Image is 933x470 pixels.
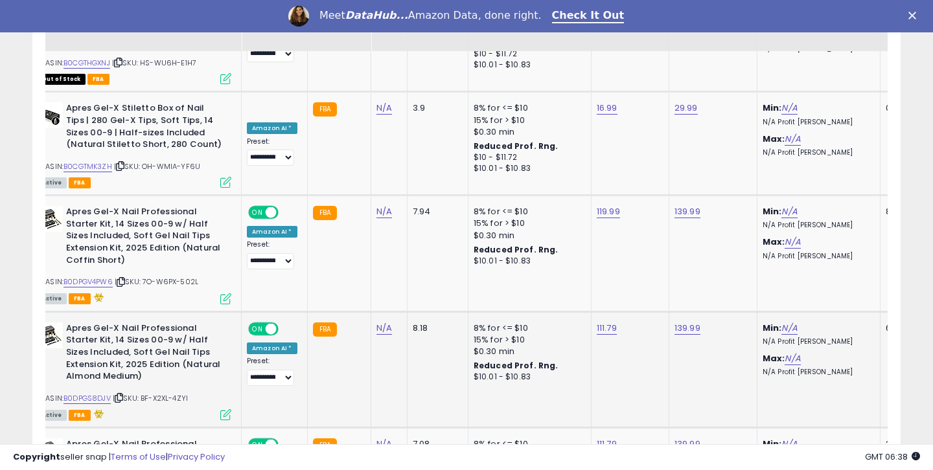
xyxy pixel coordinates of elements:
[908,12,921,19] div: Close
[474,346,581,357] div: $0.30 min
[247,357,297,386] div: Preset:
[763,352,785,364] b: Max:
[277,207,297,218] span: OFF
[66,322,224,386] b: Apres Gel-X Nail Professional Starter Kit, 14 Sizes 00-9 w/ Half Sizes Included, Soft Gel Nail Ti...
[474,140,559,151] b: Reduced Prof. Rng.
[69,410,91,421] span: FBA
[115,276,198,287] span: | SKU: 7O-W6PX-502L
[91,293,104,302] i: hazardous material
[763,322,782,334] b: Min:
[63,161,112,172] a: B0CGTMK3ZH
[66,206,224,269] b: Apres Gel-X Nail Professional Starter Kit, 14 Sizes 00-9 w/ Half Sizes Included, Soft Gel Nail Ti...
[474,163,581,174] div: $10.01 - $10.83
[413,102,458,114] div: 3.9
[474,60,581,71] div: $10.01 - $10.83
[474,115,581,126] div: 15% for > $10
[37,293,67,304] span: All listings currently available for purchase on Amazon
[114,161,200,172] span: | SKU: OH-WMIA-YF6U
[277,323,297,334] span: OFF
[763,205,782,218] b: Min:
[886,206,926,218] div: 85
[247,342,297,354] div: Amazon AI *
[37,410,67,421] span: All listings currently available for purchase on Amazon
[785,236,800,249] a: N/A
[474,244,559,255] b: Reduced Prof. Rng.
[63,58,110,69] a: B0CGTHGXNJ
[763,252,870,261] p: N/A Profit [PERSON_NAME]
[674,102,698,115] a: 29.99
[474,206,581,218] div: 8% for <= $10
[474,126,581,138] div: $0.30 min
[597,102,617,115] a: 16.99
[474,218,581,229] div: 15% for > $10
[597,322,617,335] a: 111.79
[249,207,266,218] span: ON
[552,9,625,23] a: Check It Out
[111,451,166,463] a: Terms of Use
[865,451,920,463] span: 2025-10-6 06:38 GMT
[474,372,581,383] div: $10.01 - $10.83
[886,102,926,114] div: 0
[413,322,458,334] div: 8.18
[69,177,91,188] span: FBA
[674,205,700,218] a: 139.99
[37,102,63,128] img: 31IvTRKyLtL._SL40_.jpg
[763,236,785,248] b: Max:
[763,102,782,114] b: Min:
[763,118,870,127] p: N/A Profit [PERSON_NAME]
[413,206,458,218] div: 7.94
[763,133,785,145] b: Max:
[763,337,870,346] p: N/A Profit [PERSON_NAME]
[319,9,542,22] div: Meet Amazon Data, done right.
[781,205,797,218] a: N/A
[247,122,297,134] div: Amazon AI *
[474,102,581,114] div: 8% for <= $10
[87,74,109,85] span: FBA
[288,6,309,27] img: Profile image for Georgie
[66,102,224,153] b: Apres Gel-X Stiletto Box of Nail Tips | 280 Gel-X Tips, Soft Tips, 14 Sizes 00-9 | Half-sizes Inc...
[474,230,581,241] div: $0.30 min
[69,293,91,304] span: FBA
[674,322,700,335] a: 139.99
[37,177,67,188] span: All listings currently available for purchase on Amazon
[168,451,225,463] a: Privacy Policy
[13,451,225,464] div: seller snap | |
[247,137,297,166] div: Preset:
[474,256,581,267] div: $10.01 - $10.83
[781,102,797,115] a: N/A
[597,205,620,218] a: 119.99
[63,393,111,404] a: B0DPGS8DJV
[474,360,559,371] b: Reduced Prof. Rng.
[313,322,337,337] small: FBA
[781,322,797,335] a: N/A
[785,352,800,365] a: N/A
[785,133,800,146] a: N/A
[763,368,870,377] p: N/A Profit [PERSON_NAME]
[376,322,392,335] a: N/A
[13,451,60,463] strong: Copyright
[63,276,113,287] a: B0DPGV4PW6
[247,240,297,269] div: Preset:
[763,221,870,230] p: N/A Profit [PERSON_NAME]
[886,322,926,334] div: 66
[313,102,337,117] small: FBA
[474,334,581,346] div: 15% for > $10
[37,206,63,232] img: 41as7oR+zDL._SL40_.jpg
[474,322,581,334] div: 8% for <= $10
[37,322,63,348] img: 412rQMVwa5L._SL40_.jpg
[313,206,337,220] small: FBA
[113,393,188,403] span: | SKU: BF-X2XL-4ZYI
[112,58,196,68] span: | SKU: HS-WU6H-E1H7
[376,205,392,218] a: N/A
[247,226,297,238] div: Amazon AI *
[345,9,408,21] i: DataHub...
[91,409,104,418] i: hazardous material
[249,323,266,334] span: ON
[763,148,870,157] p: N/A Profit [PERSON_NAME]
[474,152,581,163] div: $10 - $11.72
[37,74,86,85] span: All listings that are currently out of stock and unavailable for purchase on Amazon
[376,102,392,115] a: N/A
[474,49,581,60] div: $10 - $11.72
